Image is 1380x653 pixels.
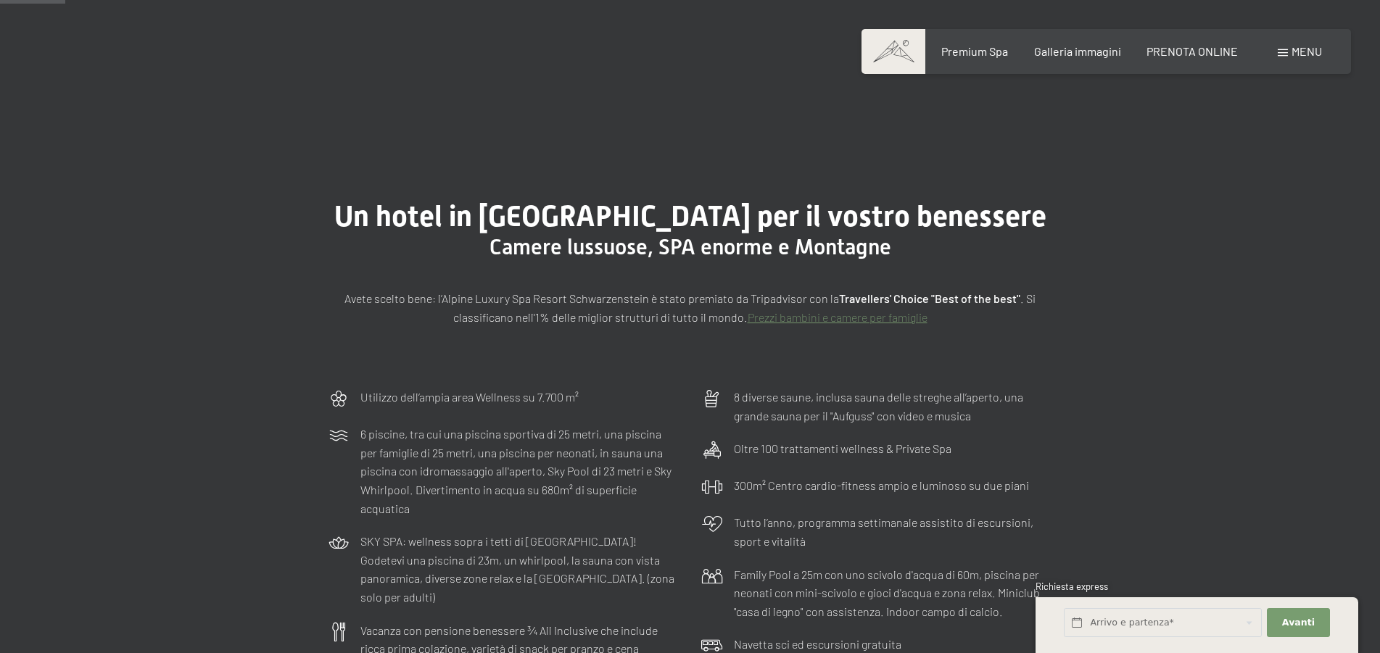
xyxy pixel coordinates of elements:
[941,44,1008,58] a: Premium Spa
[1282,616,1315,629] span: Avanti
[734,439,951,458] p: Oltre 100 trattamenti wellness & Private Spa
[1267,608,1329,638] button: Avanti
[360,532,679,606] p: SKY SPA: wellness sopra i tetti di [GEOGRAPHIC_DATA]! Godetevi una piscina di 23m, un whirlpool, ...
[734,388,1053,425] p: 8 diverse saune, inclusa sauna delle streghe all’aperto, una grande sauna per il "Aufguss" con vi...
[1034,44,1121,58] a: Galleria immagini
[489,234,891,259] span: Camere lussuose, SPA enorme e Montagne
[734,476,1029,495] p: 300m² Centro cardio-fitness ampio e luminoso su due piani
[734,513,1053,550] p: Tutto l’anno, programma settimanale assistito di escursioni, sport e vitalità
[748,310,927,324] a: Prezzi bambini e camere per famiglie
[360,425,679,517] p: 6 piscine, tra cui una piscina sportiva di 25 metri, una piscina per famiglie di 25 metri, una pi...
[1036,581,1108,592] span: Richiesta express
[1292,44,1322,58] span: Menu
[734,565,1053,621] p: Family Pool a 25m con uno scivolo d'acqua di 60m, piscina per neonati con mini-scivolo e gioci d'...
[328,289,1053,326] p: Avete scelto bene: l’Alpine Luxury Spa Resort Schwarzenstein è stato premiato da Tripadvisor con ...
[1146,44,1238,58] a: PRENOTA ONLINE
[839,291,1020,305] strong: Travellers' Choice "Best of the best"
[334,199,1046,233] span: Un hotel in [GEOGRAPHIC_DATA] per il vostro benessere
[360,388,579,407] p: Utilizzo dell‘ampia area Wellness su 7.700 m²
